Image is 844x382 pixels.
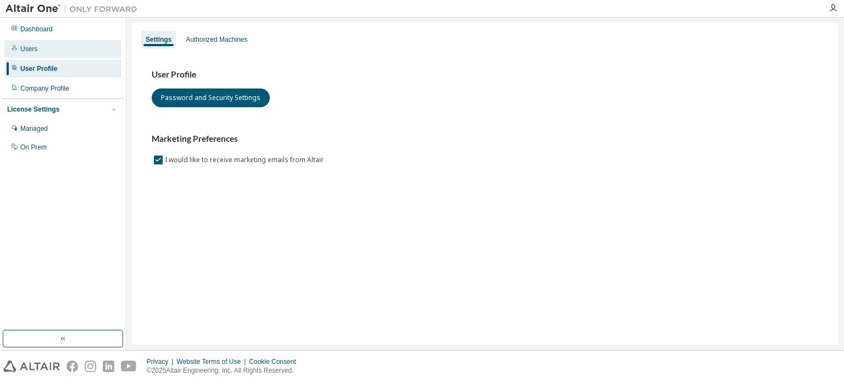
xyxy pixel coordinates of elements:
[165,153,326,167] label: I would like to receive marketing emails from Altair
[7,105,59,114] div: License Settings
[146,35,171,44] div: Settings
[20,64,57,73] div: User Profile
[249,357,302,366] div: Cookie Consent
[103,361,114,372] img: linkedin.svg
[176,357,249,366] div: Website Terms of Use
[20,45,37,53] div: Users
[5,3,143,14] img: Altair One
[186,35,247,44] div: Authorized Machines
[152,134,819,145] h3: Marketing Preferences
[20,143,47,152] div: On Prem
[66,361,78,372] img: facebook.svg
[85,361,96,372] img: instagram.svg
[152,69,819,80] h3: User Profile
[20,124,48,133] div: Managed
[20,25,53,34] div: Dashboard
[147,357,176,366] div: Privacy
[152,88,270,107] button: Password and Security Settings
[147,366,303,375] p: © 2025 Altair Engineering, Inc. All Rights Reserved.
[20,84,69,93] div: Company Profile
[3,361,60,372] img: altair_logo.svg
[121,361,137,372] img: youtube.svg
